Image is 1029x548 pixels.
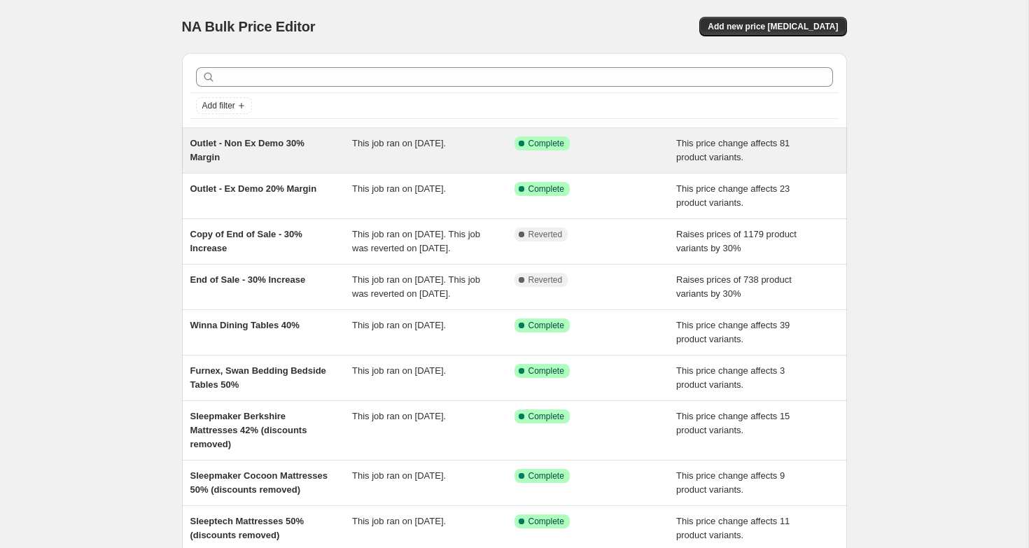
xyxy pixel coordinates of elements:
span: Reverted [528,274,563,286]
span: Complete [528,516,564,527]
span: Complete [528,183,564,195]
span: Add new price [MEDICAL_DATA] [708,21,838,32]
span: This job ran on [DATE]. [352,470,446,481]
span: Reverted [528,229,563,240]
span: This job ran on [DATE]. [352,365,446,376]
span: This job ran on [DATE]. [352,183,446,194]
button: Add new price [MEDICAL_DATA] [699,17,846,36]
span: Furnex, Swan Bedding Bedside Tables 50% [190,365,326,390]
span: This job ran on [DATE]. [352,138,446,148]
span: Complete [528,411,564,422]
span: This price change affects 15 product variants. [676,411,790,435]
span: Sleepmaker Cocoon Mattresses 50% (discounts removed) [190,470,328,495]
span: This job ran on [DATE]. [352,411,446,421]
span: This price change affects 9 product variants. [676,470,785,495]
span: Raises prices of 738 product variants by 30% [676,274,792,299]
span: This job ran on [DATE]. [352,320,446,330]
span: Sleeptech Mattresses 50% (discounts removed) [190,516,304,540]
span: Outlet - Non Ex Demo 30% Margin [190,138,304,162]
span: Complete [528,365,564,377]
span: This price change affects 81 product variants. [676,138,790,162]
span: This job ran on [DATE]. [352,516,446,526]
span: Raises prices of 1179 product variants by 30% [676,229,797,253]
span: This price change affects 23 product variants. [676,183,790,208]
span: NA Bulk Price Editor [182,19,316,34]
span: This job ran on [DATE]. This job was reverted on [DATE]. [352,274,480,299]
span: Complete [528,320,564,331]
span: This price change affects 39 product variants. [676,320,790,344]
span: Add filter [202,100,235,111]
span: End of Sale - 30% Increase [190,274,306,285]
span: This price change affects 11 product variants. [676,516,790,540]
span: Complete [528,138,564,149]
span: Sleepmaker Berkshire Mattresses 42% (discounts removed) [190,411,307,449]
span: Copy of End of Sale - 30% Increase [190,229,302,253]
span: This price change affects 3 product variants. [676,365,785,390]
span: Outlet - Ex Demo 20% Margin [190,183,317,194]
span: This job ran on [DATE]. This job was reverted on [DATE]. [352,229,480,253]
button: Add filter [196,97,252,114]
span: Complete [528,470,564,482]
span: Winna Dining Tables 40% [190,320,300,330]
